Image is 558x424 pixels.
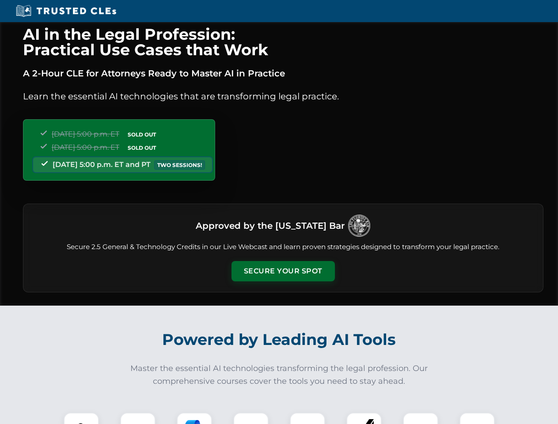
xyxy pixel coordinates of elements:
h2: Powered by Leading AI Tools [34,324,524,355]
span: SOLD OUT [125,143,159,152]
h3: Approved by the [US_STATE] Bar [196,218,345,234]
button: Secure Your Spot [232,261,335,281]
p: Secure 2.5 General & Technology Credits in our Live Webcast and learn proven strategies designed ... [34,242,532,252]
span: SOLD OUT [125,130,159,139]
h1: AI in the Legal Profession: Practical Use Cases that Work [23,26,543,57]
p: Master the essential AI technologies transforming the legal profession. Our comprehensive courses... [125,362,434,388]
img: Trusted CLEs [13,4,119,18]
p: Learn the essential AI technologies that are transforming legal practice. [23,89,543,103]
span: [DATE] 5:00 p.m. ET [52,130,119,138]
span: [DATE] 5:00 p.m. ET [52,143,119,151]
p: A 2-Hour CLE for Attorneys Ready to Master AI in Practice [23,66,543,80]
img: Logo [348,215,370,237]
